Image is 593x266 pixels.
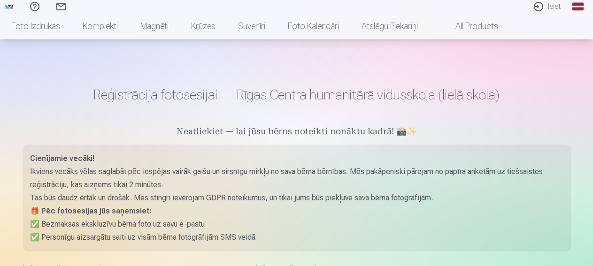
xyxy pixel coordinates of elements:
[180,13,227,39] a: Krūzes
[350,13,429,39] a: Atslēgu piekariņi
[30,191,563,205] p: Tas būs daudz ērtāk un drošāk. Mēs stingri ievērojam GDPR noteikumus, un tikai jums būs piekļuve ...
[277,13,350,39] a: Foto kalendāri
[30,218,563,231] p: ✅ Bezmaksas ekskluzīvu bērna foto uz savu e-pastu
[227,13,277,39] a: Suvenīri
[30,154,94,163] strong: Cienījamie vecāki!
[4,4,14,9] img: /fa1
[30,206,151,215] strong: 🎁 Pēc fotosesijas jūs saņemsiet:
[23,86,571,103] h1: Reģistrācija fotosesijai — Rīgas Centra humanitārā vidusskola (lielā skola)
[71,13,129,39] a: Komplekti
[129,13,180,39] a: Magnēti
[30,165,563,191] p: Ikviens vecāks vēlas saglabāt pēc iespējas vairāk gaišu un sirsnīgu mirkļu no sava bērna bērnības...
[30,231,563,244] p: ✅ Personīgu aizsargātu saiti uz visām bērna fotogrāfijām SMS veidā
[23,126,571,139] h5: Neatliekiet — lai jūsu bērns noteikti nonāktu kadrā! 📸✨
[429,13,509,39] a: All products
